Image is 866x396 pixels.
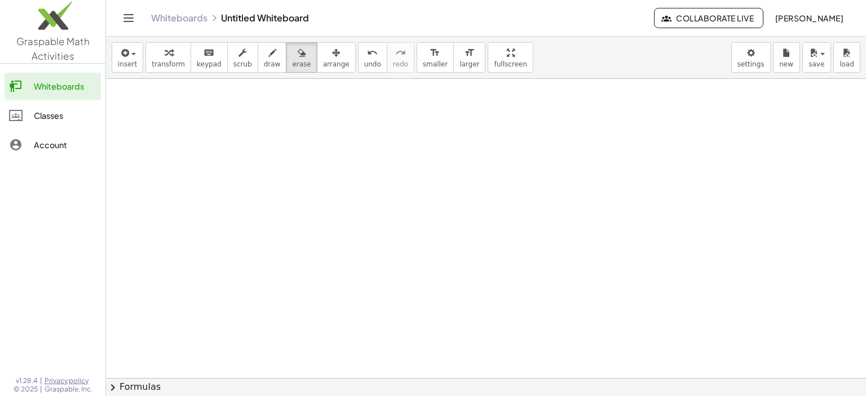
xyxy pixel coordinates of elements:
span: [PERSON_NAME] [775,13,843,23]
button: save [802,42,831,73]
span: transform [152,60,185,68]
button: redoredo [387,42,414,73]
a: Privacy policy [45,376,92,385]
span: keypad [197,60,222,68]
span: new [779,60,793,68]
span: scrub [233,60,252,68]
i: keyboard [204,46,214,60]
i: format_size [430,46,440,60]
button: format_sizesmaller [417,42,454,73]
button: keyboardkeypad [191,42,228,73]
div: Account [34,138,96,152]
span: Graspable Math Activities [16,35,90,62]
button: [PERSON_NAME] [766,8,852,28]
span: erase [292,60,311,68]
button: fullscreen [488,42,533,73]
button: arrange [317,42,356,73]
i: undo [367,46,378,60]
span: undo [364,60,381,68]
a: Account [5,131,101,158]
span: | [40,385,42,394]
div: Classes [34,109,96,122]
span: fullscreen [494,60,527,68]
div: Whiteboards [34,79,96,93]
button: Toggle navigation [120,9,138,27]
span: redo [393,60,408,68]
span: arrange [323,60,350,68]
span: draw [264,60,281,68]
button: Collaborate Live [654,8,763,28]
span: | [40,376,42,385]
span: settings [737,60,765,68]
span: v1.28.4 [16,376,38,385]
i: format_size [464,46,475,60]
span: smaller [423,60,448,68]
a: Whiteboards [151,12,207,24]
span: Graspable, Inc. [45,385,92,394]
span: Collaborate Live [664,13,754,23]
button: undoundo [358,42,387,73]
button: chevron_rightFormulas [106,378,866,396]
i: redo [395,46,406,60]
span: © 2025 [14,385,38,394]
span: larger [459,60,479,68]
button: transform [145,42,191,73]
button: settings [731,42,771,73]
button: erase [286,42,317,73]
a: Whiteboards [5,73,101,100]
button: new [773,42,800,73]
span: save [808,60,824,68]
button: draw [258,42,287,73]
span: chevron_right [106,381,120,394]
span: insert [118,60,137,68]
button: insert [112,42,143,73]
span: load [840,60,854,68]
button: format_sizelarger [453,42,485,73]
button: load [833,42,860,73]
button: scrub [227,42,258,73]
a: Classes [5,102,101,129]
